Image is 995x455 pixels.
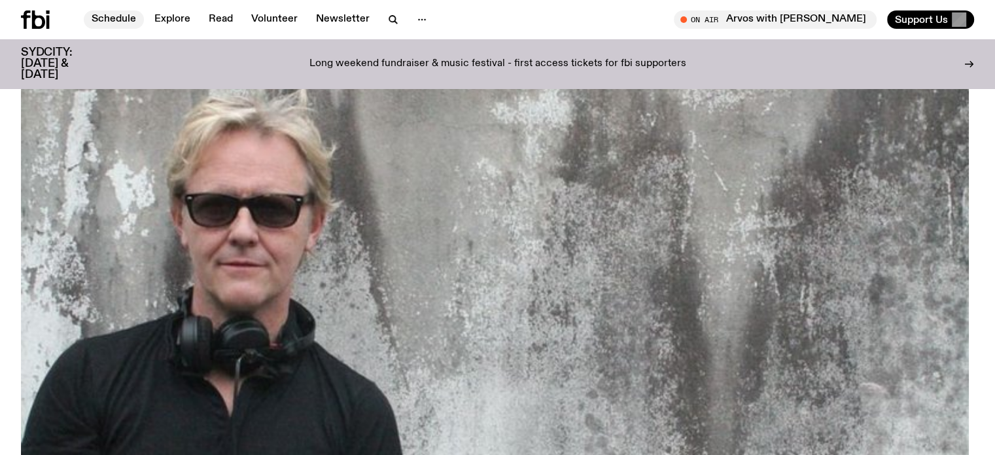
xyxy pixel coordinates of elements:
a: Volunteer [243,10,305,29]
a: Read [201,10,241,29]
span: Support Us [895,14,948,26]
a: Schedule [84,10,144,29]
a: Explore [147,10,198,29]
h3: SYDCITY: [DATE] & [DATE] [21,47,105,81]
button: On AirArvos with [PERSON_NAME] [674,10,877,29]
a: Newsletter [308,10,377,29]
button: Support Us [887,10,974,29]
p: Long weekend fundraiser & music festival - first access tickets for fbi supporters [309,58,686,70]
